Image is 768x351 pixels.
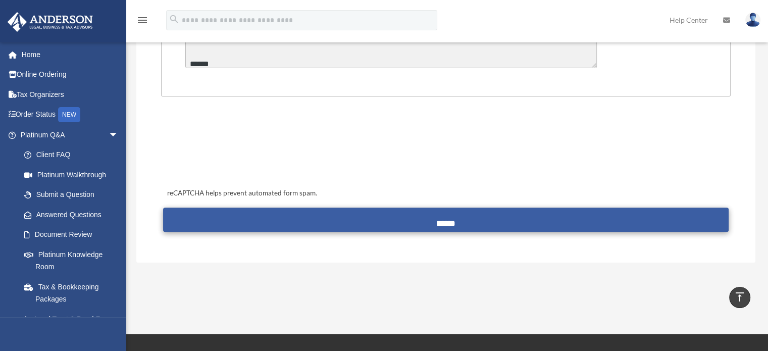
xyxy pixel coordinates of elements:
i: menu [136,14,148,26]
a: Platinum Knowledge Room [14,244,134,277]
img: User Pic [745,13,760,27]
i: vertical_align_top [734,291,746,303]
a: Submit a Question [14,185,129,205]
a: Answered Questions [14,205,134,225]
a: Tax Organizers [7,84,134,105]
img: Anderson Advisors Platinum Portal [5,12,96,32]
a: Client FAQ [14,145,134,165]
a: Online Ordering [7,65,134,85]
a: Platinum Walkthrough [14,165,134,185]
a: vertical_align_top [729,287,750,308]
a: Platinum Q&Aarrow_drop_down [7,125,134,145]
div: NEW [58,107,80,122]
span: arrow_drop_down [109,125,129,145]
a: menu [136,18,148,26]
a: Document Review [14,225,134,245]
a: Home [7,44,134,65]
a: Order StatusNEW [7,105,134,125]
iframe: reCAPTCHA [164,128,318,167]
a: Land Trust & Deed Forum [14,309,134,329]
div: reCAPTCHA helps prevent automated form spam. [163,187,729,199]
a: Tax & Bookkeeping Packages [14,277,134,309]
i: search [169,14,180,25]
